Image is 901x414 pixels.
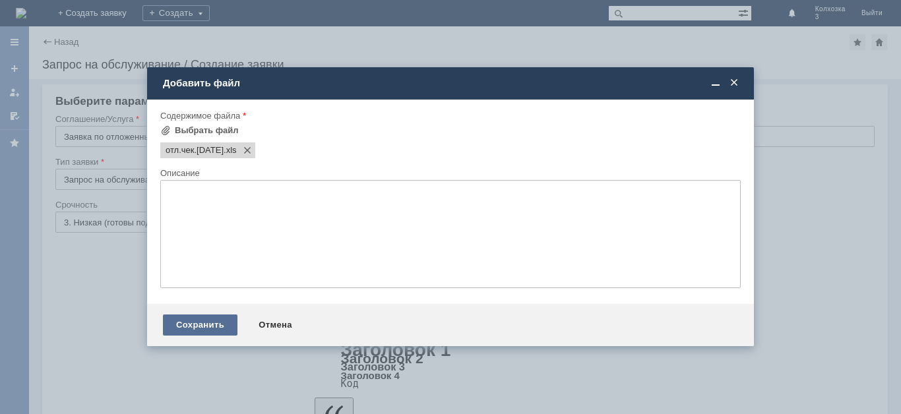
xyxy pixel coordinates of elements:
[5,5,193,16] div: удалите пожалуйста отложенные чеки
[175,125,239,136] div: Выбрать файл
[728,77,741,89] span: Закрыть
[163,77,741,89] div: Добавить файл
[709,77,722,89] span: Свернуть (Ctrl + M)
[166,145,224,156] span: отл.чек.13.03.25.xls
[224,145,237,156] span: отл.чек.13.03.25.xls
[160,169,738,177] div: Описание
[160,111,738,120] div: Содержимое файла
